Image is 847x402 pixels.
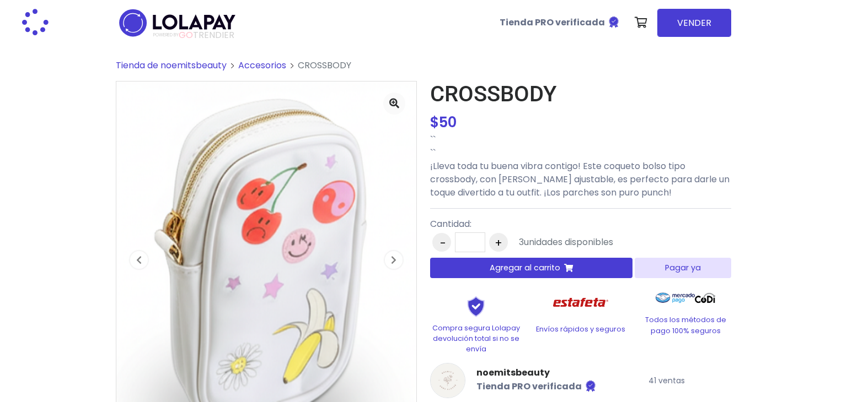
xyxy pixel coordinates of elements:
[430,112,731,133] div: $
[584,379,597,393] img: Tienda verificada
[439,112,457,132] span: 50
[116,59,227,72] a: Tienda de noemitsbeauty
[430,323,522,355] p: Compra segura Lolapay devolución total si no se envía
[298,59,351,72] span: CROSSBODY
[179,29,193,41] span: GO
[500,16,605,29] b: Tienda PRO verificada
[519,236,524,248] span: 3
[476,381,582,393] b: Tienda PRO verificada
[430,81,731,107] h1: CROSSBODY
[476,366,597,379] a: noemitsbeauty
[490,262,560,274] span: Agregar al carrito
[695,287,715,309] img: Codi Logo
[535,324,626,334] p: Envíos rápidos y seguros
[238,59,286,72] a: Accesorios
[648,375,685,386] small: 41 ventas
[153,32,179,38] span: POWERED BY
[657,9,731,37] a: VENDER
[153,30,234,40] span: TRENDIER
[430,133,731,199] p: `` `` ¡Lleva toda tu buena vibra contigo! Este coqueto bolso tipo crossbody, con [PERSON_NAME] aj...
[432,233,451,252] button: -
[656,287,695,309] img: Mercado Pago Logo
[430,218,613,231] p: Cantidad:
[519,236,613,249] div: unidades disponibles
[116,59,731,81] nav: breadcrumb
[489,233,508,252] button: +
[607,15,620,29] img: Tienda verificada
[116,6,239,40] img: logo
[448,296,503,317] img: Shield
[544,287,618,318] img: Estafeta Logo
[430,363,465,398] img: noemitsbeauty
[430,258,632,278] button: Agregar al carrito
[635,258,731,278] button: Pagar ya
[640,314,731,335] p: Todos los métodos de pago 100% seguros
